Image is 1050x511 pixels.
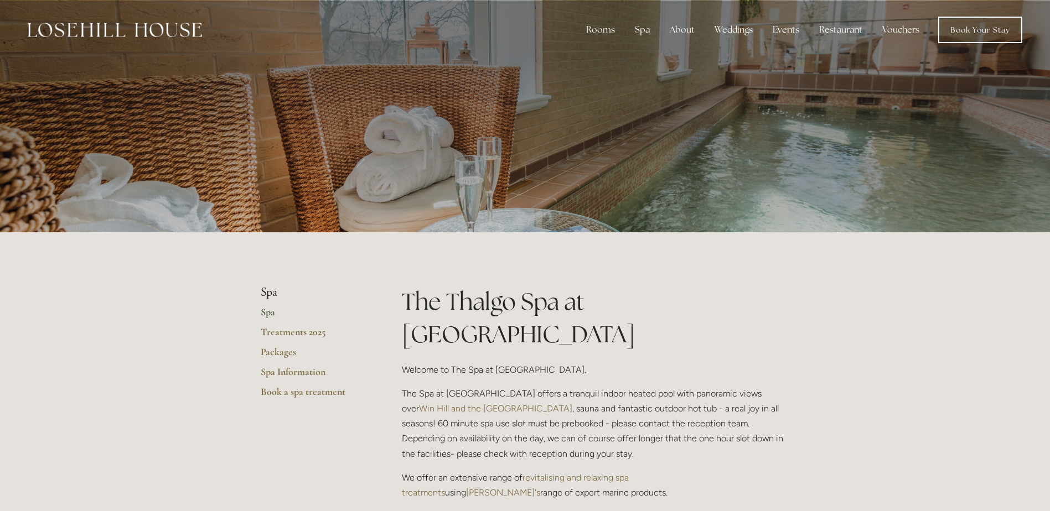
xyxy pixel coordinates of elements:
p: Welcome to The Spa at [GEOGRAPHIC_DATA]. [402,362,790,377]
h1: The Thalgo Spa at [GEOGRAPHIC_DATA] [402,285,790,351]
a: Treatments 2025 [261,326,366,346]
div: Events [764,19,808,41]
div: Weddings [706,19,762,41]
img: Losehill House [28,23,202,37]
a: Win Hill and the [GEOGRAPHIC_DATA] [419,403,572,414]
div: Restaurant [810,19,871,41]
p: We offer an extensive range of using range of expert marine products. [402,470,790,500]
div: Rooms [577,19,624,41]
a: Packages [261,346,366,366]
a: [PERSON_NAME]'s [466,487,540,498]
a: Book Your Stay [938,17,1022,43]
a: Spa [261,306,366,326]
div: About [661,19,704,41]
a: Book a spa treatment [261,385,366,405]
a: Spa Information [261,366,366,385]
a: Vouchers [873,19,928,41]
li: Spa [261,285,366,300]
p: The Spa at [GEOGRAPHIC_DATA] offers a tranquil indoor heated pool with panoramic views over , sau... [402,386,790,461]
div: Spa [626,19,659,41]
